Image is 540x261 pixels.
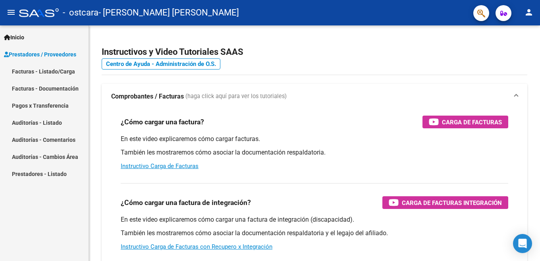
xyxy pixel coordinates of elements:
[111,92,184,101] strong: Comprobantes / Facturas
[98,4,239,21] span: - [PERSON_NAME] [PERSON_NAME]
[422,116,508,128] button: Carga de Facturas
[513,234,532,253] div: Open Intercom Messenger
[442,117,502,127] span: Carga de Facturas
[4,33,24,42] span: Inicio
[121,162,199,170] a: Instructivo Carga de Facturas
[102,84,527,109] mat-expansion-panel-header: Comprobantes / Facturas (haga click aquí para ver los tutoriales)
[121,197,251,208] h3: ¿Cómo cargar una factura de integración?
[121,229,508,238] p: También les mostraremos cómo asociar la documentación respaldatoria y el legajo del afiliado.
[102,44,527,60] h2: Instructivos y Video Tutoriales SAAS
[63,4,98,21] span: - ostcara
[382,196,508,209] button: Carga de Facturas Integración
[121,243,272,250] a: Instructivo Carga de Facturas con Recupero x Integración
[121,215,508,224] p: En este video explicaremos cómo cargar una factura de integración (discapacidad).
[4,50,76,59] span: Prestadores / Proveedores
[6,8,16,17] mat-icon: menu
[402,198,502,208] span: Carga de Facturas Integración
[185,92,287,101] span: (haga click aquí para ver los tutoriales)
[121,135,508,143] p: En este video explicaremos cómo cargar facturas.
[121,116,204,128] h3: ¿Cómo cargar una factura?
[524,8,534,17] mat-icon: person
[102,58,220,70] a: Centro de Ayuda - Administración de O.S.
[121,148,508,157] p: También les mostraremos cómo asociar la documentación respaldatoria.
